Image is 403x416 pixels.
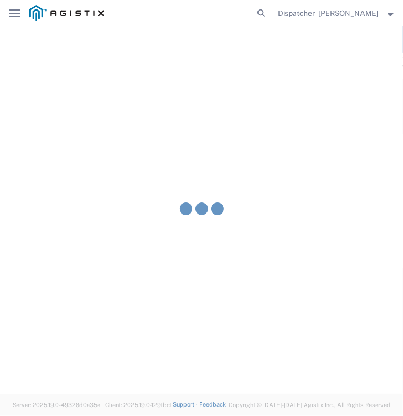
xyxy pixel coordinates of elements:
[199,401,226,408] a: Feedback
[229,401,390,410] span: Copyright © [DATE]-[DATE] Agistix Inc., All Rights Reserved
[13,402,100,408] span: Server: 2025.19.0-49328d0a35e
[173,401,199,408] a: Support
[105,402,172,408] span: Client: 2025.19.0-129fbcf
[278,7,396,19] button: Dispatcher - [PERSON_NAME]
[278,7,379,19] span: Dispatcher - Cameron Bowman
[29,5,104,21] img: logo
